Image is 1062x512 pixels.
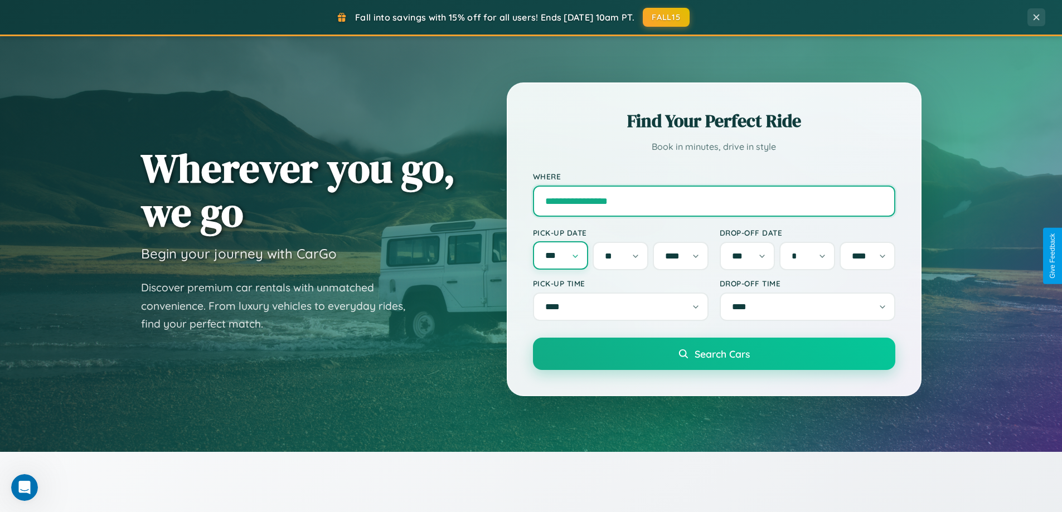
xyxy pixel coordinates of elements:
[533,172,895,181] label: Where
[533,139,895,155] p: Book in minutes, drive in style
[141,146,455,234] h1: Wherever you go, we go
[1049,233,1056,279] div: Give Feedback
[141,279,420,333] p: Discover premium car rentals with unmatched convenience. From luxury vehicles to everyday rides, ...
[533,228,709,237] label: Pick-up Date
[11,474,38,501] iframe: Intercom live chat
[695,348,750,360] span: Search Cars
[643,8,690,27] button: FALL15
[141,245,337,262] h3: Begin your journey with CarGo
[720,228,895,237] label: Drop-off Date
[720,279,895,288] label: Drop-off Time
[533,109,895,133] h2: Find Your Perfect Ride
[533,338,895,370] button: Search Cars
[355,12,634,23] span: Fall into savings with 15% off for all users! Ends [DATE] 10am PT.
[533,279,709,288] label: Pick-up Time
